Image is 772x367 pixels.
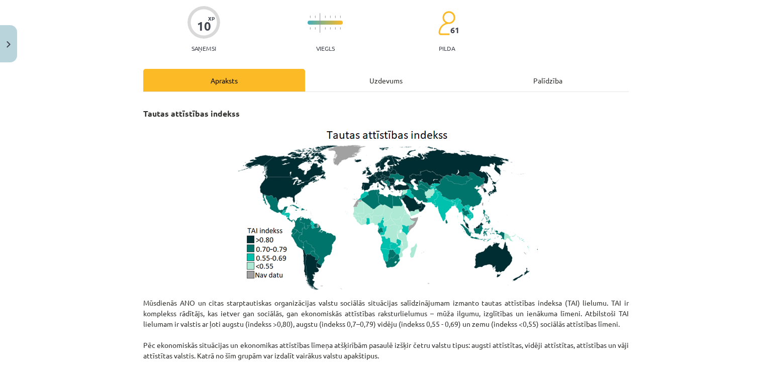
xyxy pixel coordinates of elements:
[143,69,305,91] div: Apraksts
[467,69,629,91] div: Palīdzība
[340,27,341,30] img: icon-short-line-57e1e144782c952c97e751825c79c345078a6d821885a25fce030b3d8c18986b.svg
[330,16,331,18] img: icon-short-line-57e1e144782c952c97e751825c79c345078a6d821885a25fce030b3d8c18986b.svg
[335,16,336,18] img: icon-short-line-57e1e144782c952c97e751825c79c345078a6d821885a25fce030b3d8c18986b.svg
[315,16,316,18] img: icon-short-line-57e1e144782c952c97e751825c79c345078a6d821885a25fce030b3d8c18986b.svg
[335,27,336,30] img: icon-short-line-57e1e144782c952c97e751825c79c345078a6d821885a25fce030b3d8c18986b.svg
[305,69,467,91] div: Uzdevums
[143,108,240,119] strong: Tautas attīstības indekss
[208,16,215,21] span: XP
[316,45,335,52] p: Viegls
[320,13,321,33] img: icon-long-line-d9ea69661e0d244f92f715978eff75569469978d946b2353a9bb055b3ed8787d.svg
[450,26,459,35] span: 61
[340,16,341,18] img: icon-short-line-57e1e144782c952c97e751825c79c345078a6d821885a25fce030b3d8c18986b.svg
[315,27,316,30] img: icon-short-line-57e1e144782c952c97e751825c79c345078a6d821885a25fce030b3d8c18986b.svg
[7,41,11,48] img: icon-close-lesson-0947bae3869378f0d4975bcd49f059093ad1ed9edebbc8119c70593378902aed.svg
[187,45,220,52] p: Saņemsi
[438,11,455,36] img: students-c634bb4e5e11cddfef0936a35e636f08e4e9abd3cc4e673bd6f9a4125e45ecb1.svg
[310,27,311,30] img: icon-short-line-57e1e144782c952c97e751825c79c345078a6d821885a25fce030b3d8c18986b.svg
[197,19,211,33] div: 10
[325,16,326,18] img: icon-short-line-57e1e144782c952c97e751825c79c345078a6d821885a25fce030b3d8c18986b.svg
[325,27,326,30] img: icon-short-line-57e1e144782c952c97e751825c79c345078a6d821885a25fce030b3d8c18986b.svg
[439,45,455,52] p: pilda
[330,27,331,30] img: icon-short-line-57e1e144782c952c97e751825c79c345078a6d821885a25fce030b3d8c18986b.svg
[310,16,311,18] img: icon-short-line-57e1e144782c952c97e751825c79c345078a6d821885a25fce030b3d8c18986b.svg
